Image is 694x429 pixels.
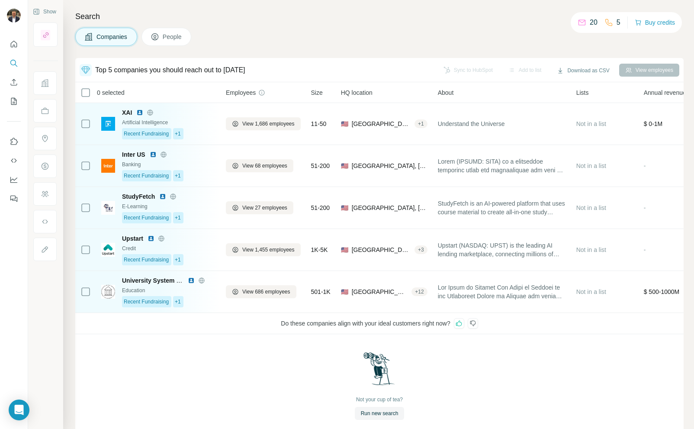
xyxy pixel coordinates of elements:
div: + 12 [411,288,427,296]
div: Not your cup of tea? [356,396,403,403]
div: + 3 [414,246,427,254]
span: [GEOGRAPHIC_DATA], [US_STATE] [352,119,411,128]
div: Banking [122,161,215,168]
button: Dashboard [7,172,21,187]
span: Annual revenue [644,88,686,97]
span: Lists [576,88,589,97]
span: Recent Fundraising [124,298,169,306]
span: [GEOGRAPHIC_DATA], [US_STATE] [352,161,427,170]
span: Upstart (NASDAQ: UPST) is the leading AI lending marketplace, connecting millions of consumers to... [438,241,566,258]
span: HQ location [341,88,373,97]
span: Recent Fundraising [124,214,169,222]
span: View 27 employees [242,204,287,212]
img: LinkedIn logo [148,235,154,242]
span: Employees [226,88,256,97]
img: Logo of Upstart [101,243,115,257]
span: 11-50 [311,119,327,128]
span: 0 selected [97,88,125,97]
span: Not in a list [576,246,606,253]
span: Understand the Universe [438,119,505,128]
span: View 686 employees [242,288,290,296]
img: LinkedIn logo [150,151,157,158]
span: +1 [175,214,181,222]
button: Enrich CSV [7,74,21,90]
div: + 1 [414,120,427,128]
button: Download as CSV [551,64,615,77]
span: XAI [122,108,132,117]
span: - [644,246,646,253]
img: Logo of XAI [101,117,115,131]
span: Not in a list [576,288,606,295]
button: View 1,455 employees [226,243,301,256]
span: - [644,204,646,211]
span: 🇺🇸 [341,203,348,212]
span: [GEOGRAPHIC_DATA], [US_STATE] [352,203,427,212]
span: 501-1K [311,287,331,296]
span: 51-200 [311,203,330,212]
span: Lorem (IPSUMD: SITA) co a elitseddoe temporinc utlab etd magnaaliquae adm veni 12 quisnos exercit... [438,157,566,174]
span: 🇺🇸 [341,161,348,170]
button: Use Surfe on LinkedIn [7,134,21,149]
span: [GEOGRAPHIC_DATA], [US_STATE] [352,245,411,254]
img: Logo of University System of Georgia [101,285,115,299]
span: Size [311,88,323,97]
img: Logo of Inter US [101,159,115,173]
p: 5 [617,17,620,28]
span: 🇺🇸 [341,287,348,296]
button: View 27 employees [226,201,293,214]
img: LinkedIn logo [136,109,143,116]
span: +1 [175,130,181,138]
button: View 686 employees [226,285,296,298]
span: Companies [96,32,128,41]
button: Quick start [7,36,21,52]
img: Logo of StudyFetch [101,201,115,215]
p: 20 [590,17,598,28]
button: Buy credits [635,16,675,29]
span: People [163,32,183,41]
span: Not in a list [576,162,606,169]
span: $ 500-1000M [644,288,680,295]
button: Feedback [7,191,21,206]
span: Not in a list [576,120,606,127]
span: [GEOGRAPHIC_DATA] [352,287,408,296]
div: Open Intercom Messenger [9,400,29,420]
span: University System of [US_STATE] [122,277,218,284]
span: Recent Fundraising [124,256,169,264]
span: $ 0-1M [644,120,663,127]
button: View 1,686 employees [226,117,301,130]
span: Inter US [122,150,145,159]
img: Avatar [7,9,21,23]
div: Do these companies align with your ideal customers right now? [75,313,684,334]
div: Credit [122,245,215,252]
h4: Search [75,10,684,23]
span: View 1,686 employees [242,120,295,128]
img: LinkedIn logo [188,277,195,284]
span: 🇺🇸 [341,119,348,128]
span: +1 [175,298,181,306]
span: 🇺🇸 [341,245,348,254]
div: Artificial Intelligence [122,119,215,126]
span: Recent Fundraising [124,130,169,138]
button: Use Surfe API [7,153,21,168]
span: +1 [175,172,181,180]
span: About [438,88,454,97]
span: 51-200 [311,161,330,170]
button: Search [7,55,21,71]
span: StudyFetch [122,192,155,201]
button: View 68 employees [226,159,293,172]
button: My lists [7,94,21,109]
span: Not in a list [576,204,606,211]
span: Recent Fundraising [124,172,169,180]
div: Education [122,287,215,294]
button: Show [27,5,62,18]
span: StudyFetch is an AI-powered platform that uses course material to create all-in-one study guides,... [438,199,566,216]
span: Run new search [361,410,398,417]
span: View 1,455 employees [242,246,295,254]
span: 1K-5K [311,245,328,254]
span: +1 [175,256,181,264]
span: View 68 employees [242,162,287,170]
div: Top 5 companies you should reach out to [DATE] [95,65,245,75]
span: - [644,162,646,169]
span: Lor Ipsum do Sitamet Con Adipi el Seddoei te inc Utlaboreet Dolore ma Aliquae adm veniamq no 8185... [438,283,566,300]
span: Upstart [122,234,143,243]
